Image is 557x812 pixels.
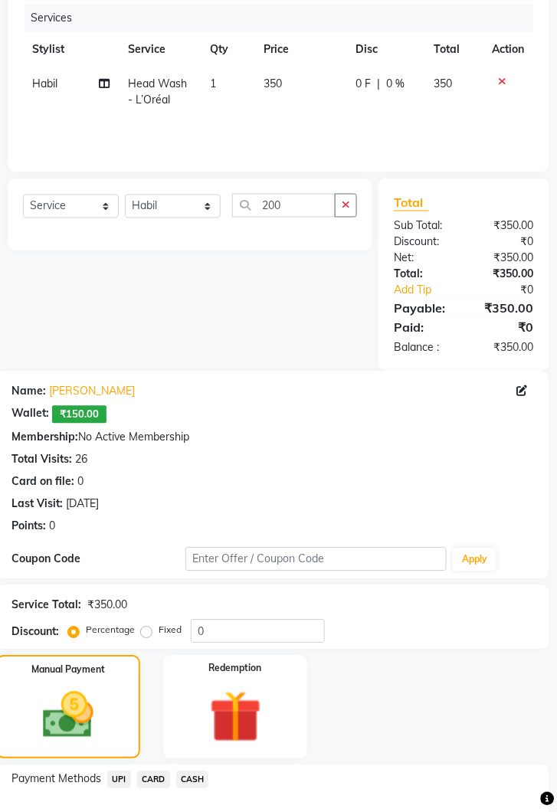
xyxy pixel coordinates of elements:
[464,267,546,283] div: ₹350.00
[232,194,336,218] input: Search or Scan
[87,598,127,614] div: ₹350.00
[464,340,546,356] div: ₹350.00
[464,319,546,337] div: ₹0
[77,474,84,490] div: 0
[394,195,429,211] span: Total
[49,519,55,535] div: 0
[464,218,546,234] div: ₹350.00
[453,548,496,571] button: Apply
[11,474,74,490] div: Card on file:
[31,663,105,677] label: Manual Payment
[210,77,216,90] span: 1
[11,384,46,400] div: Name:
[387,76,405,92] span: 0 %
[11,430,78,446] div: Membership:
[75,452,87,468] div: 26
[176,771,209,789] span: CASH
[382,300,464,318] div: Payable:
[434,77,452,90] span: 350
[255,32,347,67] th: Price
[23,32,119,67] th: Stylist
[382,319,464,337] div: Paid:
[382,250,464,267] div: Net:
[107,771,131,789] span: UPI
[128,77,187,106] span: Head Wash - L’Oréal
[382,267,464,283] div: Total:
[201,32,255,67] th: Qty
[464,234,546,250] div: ₹0
[264,77,283,90] span: 350
[25,4,546,32] div: Services
[52,406,106,424] span: ₹150.00
[378,76,381,92] span: |
[159,624,182,637] label: Fixed
[11,624,59,640] div: Discount:
[209,662,262,676] label: Redemption
[424,32,483,67] th: Total
[66,496,99,512] div: [DATE]
[27,686,110,745] img: _cash.svg
[193,685,278,750] img: _gift.svg
[382,218,464,234] div: Sub Total:
[382,340,464,356] div: Balance :
[382,283,477,299] a: Add Tip
[464,300,546,318] div: ₹350.00
[483,32,534,67] th: Action
[11,598,81,614] div: Service Total:
[49,384,135,400] a: [PERSON_NAME]
[11,519,46,535] div: Points:
[11,406,49,424] div: Wallet:
[11,452,72,468] div: Total Visits:
[464,250,546,267] div: ₹350.00
[356,76,372,92] span: 0 F
[137,771,170,789] span: CARD
[11,771,101,787] span: Payment Methods
[11,430,534,446] div: No Active Membership
[477,283,546,299] div: ₹0
[185,548,447,571] input: Enter Offer / Coupon Code
[119,32,201,67] th: Service
[382,234,464,250] div: Discount:
[11,552,185,568] div: Coupon Code
[32,77,57,90] span: Habil
[347,32,425,67] th: Disc
[86,624,135,637] label: Percentage
[11,496,63,512] div: Last Visit:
